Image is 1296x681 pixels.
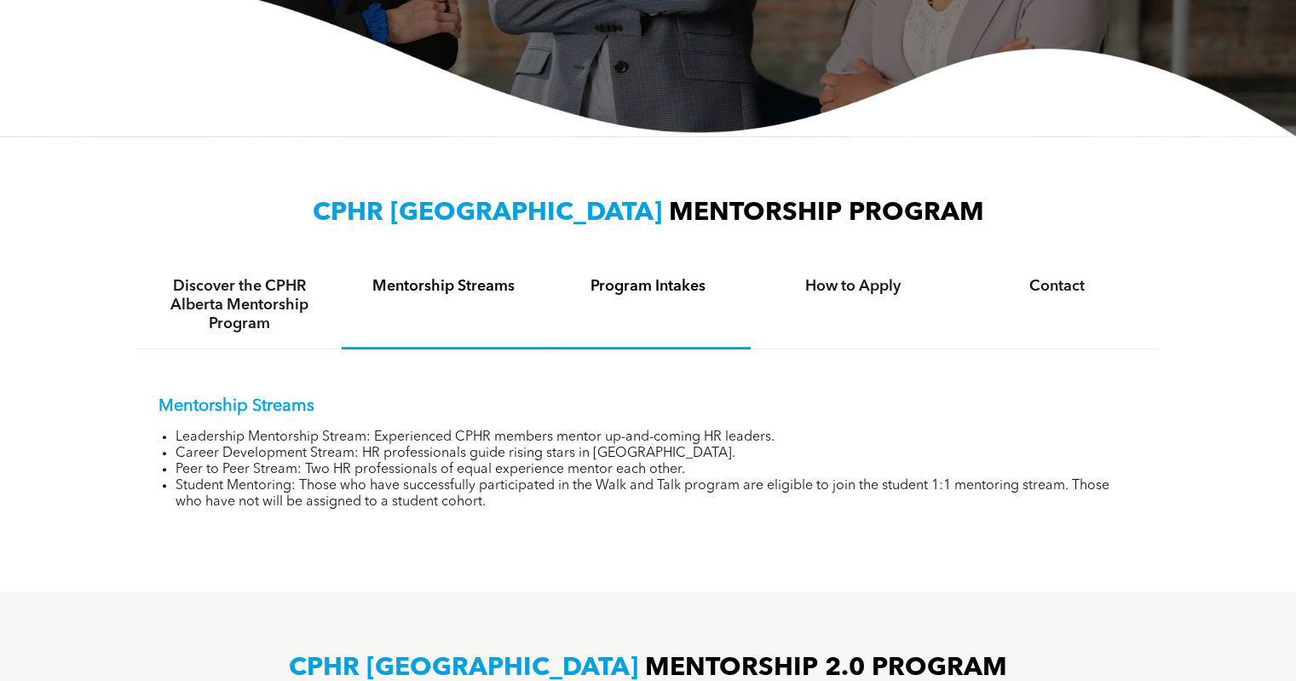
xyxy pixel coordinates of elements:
[176,446,1138,462] li: Career Development Stream: HR professionals guide rising stars in [GEOGRAPHIC_DATA].
[176,430,1138,446] li: Leadership Mentorship Stream: Experienced CPHR members mentor up-and-coming HR leaders.
[766,277,940,296] h4: How to Apply
[669,200,984,226] span: MENTORSHIP PROGRAM
[357,277,531,296] h4: Mentorship Streams
[158,396,1138,417] p: Mentorship Streams
[645,655,1007,681] span: MENTORSHIP 2.0 PROGRAM
[153,277,326,333] h4: Discover the CPHR Alberta Mentorship Program
[562,277,735,296] h4: Program Intakes
[313,200,662,226] span: CPHR [GEOGRAPHIC_DATA]
[289,655,638,681] span: CPHR [GEOGRAPHIC_DATA]
[176,478,1138,511] li: Student Mentoring: Those who have successfully participated in the Walk and Talk program are elig...
[176,462,1138,478] li: Peer to Peer Stream: Two HR professionals of equal experience mentor each other.
[971,277,1144,296] h4: Contact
